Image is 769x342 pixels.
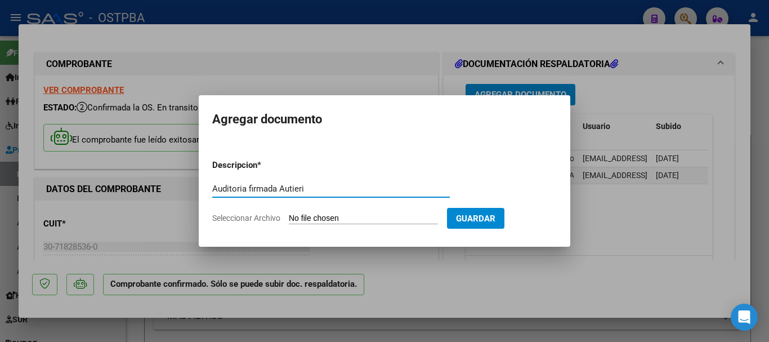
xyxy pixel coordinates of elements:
[456,214,495,224] span: Guardar
[212,214,280,223] span: Seleccionar Archivo
[212,159,316,172] p: Descripcion
[447,208,504,229] button: Guardar
[212,109,557,130] h2: Agregar documento
[731,304,758,331] div: Open Intercom Messenger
